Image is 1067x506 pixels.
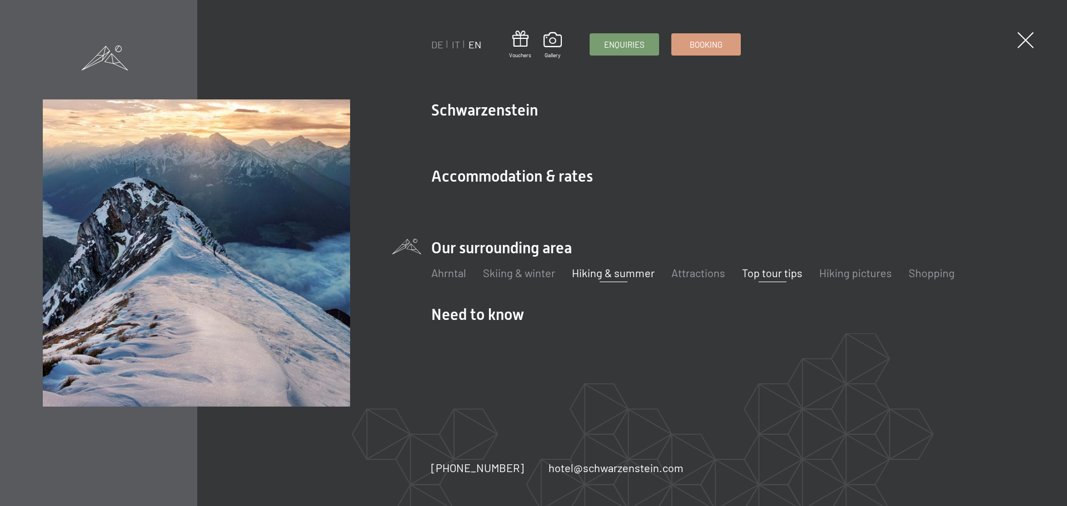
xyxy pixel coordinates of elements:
a: Vouchers [509,31,531,59]
a: Hiking & summer [572,266,655,279]
span: Booking [690,39,722,51]
a: Hiking pictures [819,266,892,279]
a: Booking [672,34,740,55]
a: DE [431,38,443,51]
span: Vouchers [509,51,531,59]
a: Top tour tips [742,266,802,279]
a: [PHONE_NUMBER] [431,460,524,475]
span: Gallery [544,51,562,59]
a: IT [452,38,460,51]
a: Enquiries [590,34,659,55]
span: Enquiries [604,39,645,51]
a: Shopping [909,266,955,279]
span: [PHONE_NUMBER] [431,461,524,474]
a: hotel@schwarzenstein.com [549,460,684,475]
a: Ahrntal [431,266,466,279]
a: Gallery [544,32,562,59]
a: Skiing & winter [483,266,555,279]
a: Attractions [671,266,725,279]
a: EN [468,38,481,51]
